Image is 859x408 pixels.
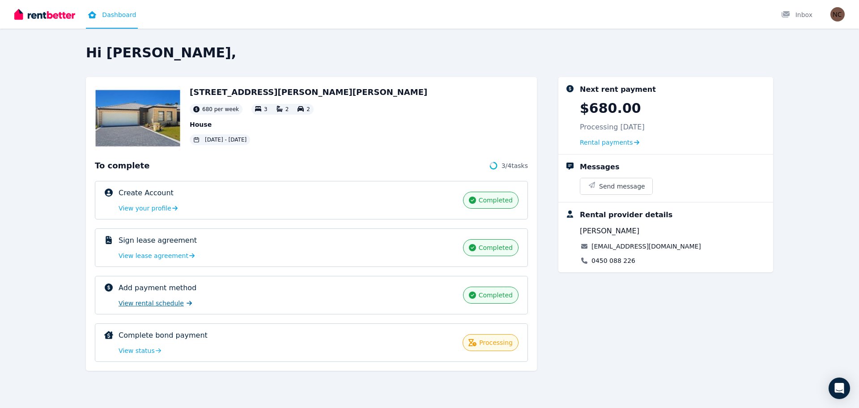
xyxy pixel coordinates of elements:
p: Create Account [119,188,174,198]
div: Next rent payment [580,84,656,95]
div: Rental provider details [580,210,672,220]
a: 0450 088 226 [591,256,635,265]
p: Sign lease agreement [119,235,197,246]
span: 3 / 4 tasks [502,161,528,170]
div: Open Intercom Messenger [829,378,850,399]
p: $680.00 [580,100,641,116]
img: RentBetter [14,8,75,21]
button: Send message [580,178,652,194]
span: 2 [306,106,310,112]
a: View rental schedule [119,299,192,308]
span: View your profile [119,204,171,213]
span: completed [479,196,513,205]
span: Send message [599,182,645,191]
span: Rental payments [580,138,633,147]
p: Processing [DATE] [580,122,645,133]
img: Property Url [95,86,181,150]
span: View rental schedule [119,299,184,308]
span: [DATE] - [DATE] [205,136,247,143]
div: Inbox [781,10,812,19]
span: completed [479,291,513,300]
p: Complete bond payment [119,330,208,341]
span: To complete [95,159,149,172]
a: View lease agreement [119,251,195,260]
span: [PERSON_NAME] [580,226,639,236]
a: Rental payments [580,138,639,147]
a: [EMAIL_ADDRESS][DOMAIN_NAME] [591,242,701,251]
p: House [190,120,427,129]
h2: Hi [PERSON_NAME], [86,45,773,61]
img: Neil Catten [830,7,845,21]
div: Messages [580,162,619,172]
span: View lease agreement [119,251,188,260]
p: Add payment method [119,283,196,293]
span: 3 [264,106,268,112]
span: 2 [285,106,289,112]
span: completed [479,243,513,252]
h2: [STREET_ADDRESS][PERSON_NAME][PERSON_NAME] [190,86,427,99]
span: View status [119,346,155,355]
img: Complete bond payment [104,331,113,339]
a: View your profile [119,204,178,213]
span: 680 per week [202,106,239,113]
span: processing [479,338,513,347]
